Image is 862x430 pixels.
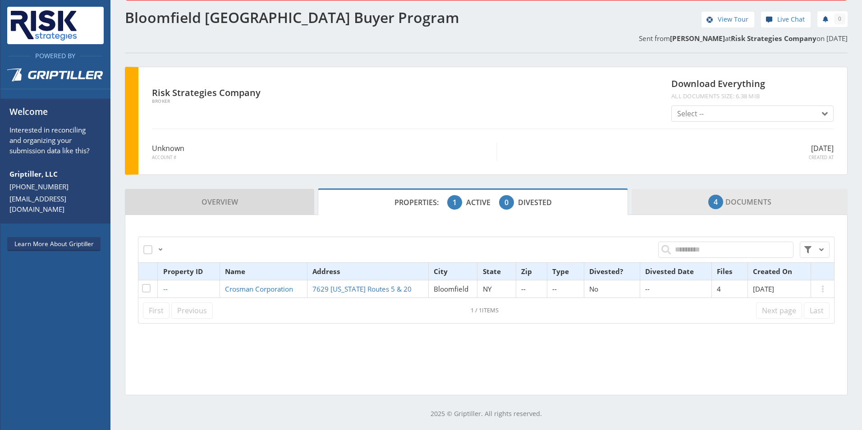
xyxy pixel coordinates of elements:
span: Select -- [677,108,704,119]
span: Properties: [394,197,445,207]
button: Select -- [671,105,834,122]
a: First [143,302,170,319]
span: -- [645,284,650,293]
img: Risk Strategies Company [7,7,80,44]
span: View Tour [718,14,748,24]
span: Crosman Corporation [225,284,293,293]
a: -- [163,284,170,293]
span: Active [466,197,497,207]
div: notifications [811,9,848,27]
h1: Bloomfield [GEOGRAPHIC_DATA] Buyer Program [125,9,481,26]
a: Previous [171,302,213,319]
div: Unknown [152,143,497,161]
p: 2025 © Griptiller. All rights reserved. [125,409,848,419]
a: Next page [756,302,802,319]
span: -- [163,284,168,293]
span: All documents size: 6.38 MiB [671,92,834,100]
span: items [482,306,499,314]
span: [DATE] [753,284,774,293]
nav: pagination [143,302,830,319]
th: Created On [748,262,811,280]
span: -- [552,284,557,293]
span: 1 [453,197,457,208]
div: Risk Strategies Company [152,85,314,104]
span: -- [521,284,526,293]
th: Address [307,262,429,280]
span: 7629 [US_STATE] Routes 5 & 20 [312,284,412,293]
th: Zip [516,262,547,280]
span: No [589,284,598,293]
div: Click to refresh datatable [471,306,499,315]
strong: Risk Strategies Company [731,34,816,43]
span: Broker [152,99,314,104]
a: [EMAIL_ADDRESS][DOMAIN_NAME] [9,194,97,215]
span: 4 [714,197,718,207]
th: Name [220,262,307,280]
th: Divested? [584,262,640,280]
a: [PHONE_NUMBER] [9,182,97,192]
span: Overview [202,193,238,211]
div: help [761,12,811,30]
strong: [PERSON_NAME] [670,34,725,43]
span: Divested [518,197,552,207]
th: City [428,262,477,280]
th: Property ID [158,262,220,280]
label: Select All [143,242,156,254]
a: 7629 [US_STATE] Routes 5 & 20 [312,284,414,293]
span: Documents [708,193,771,211]
span: Powered By [31,51,80,60]
h6: Welcome [9,105,97,125]
div: [DATE] [497,143,834,161]
a: Live Chat [761,12,811,27]
p: Sent from at on [DATE] [492,27,848,44]
th: Files [711,262,748,280]
th: Divested Date [640,262,711,280]
a: Griptiller [0,61,110,94]
span: NY [483,284,492,293]
span: 4 [717,284,721,293]
th: Type [547,262,584,280]
a: Last [804,302,830,319]
span: Account # [152,155,490,161]
p: Interested in reconciling and organizing your submission data like this? [9,125,97,158]
span: Bloomfield [434,284,468,293]
h4: Download Everything [671,76,834,100]
span: Live Chat [777,14,805,24]
span: Created At [504,155,834,161]
strong: Griptiller, LLC [9,169,58,178]
a: Crosman Corporation [225,284,296,293]
a: Learn More About Griptiller [7,237,101,251]
a: View Tour [702,12,754,27]
a: 0 [817,11,848,27]
span: 0 [838,15,841,23]
th: State [477,262,516,280]
span: 0 [504,197,509,208]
